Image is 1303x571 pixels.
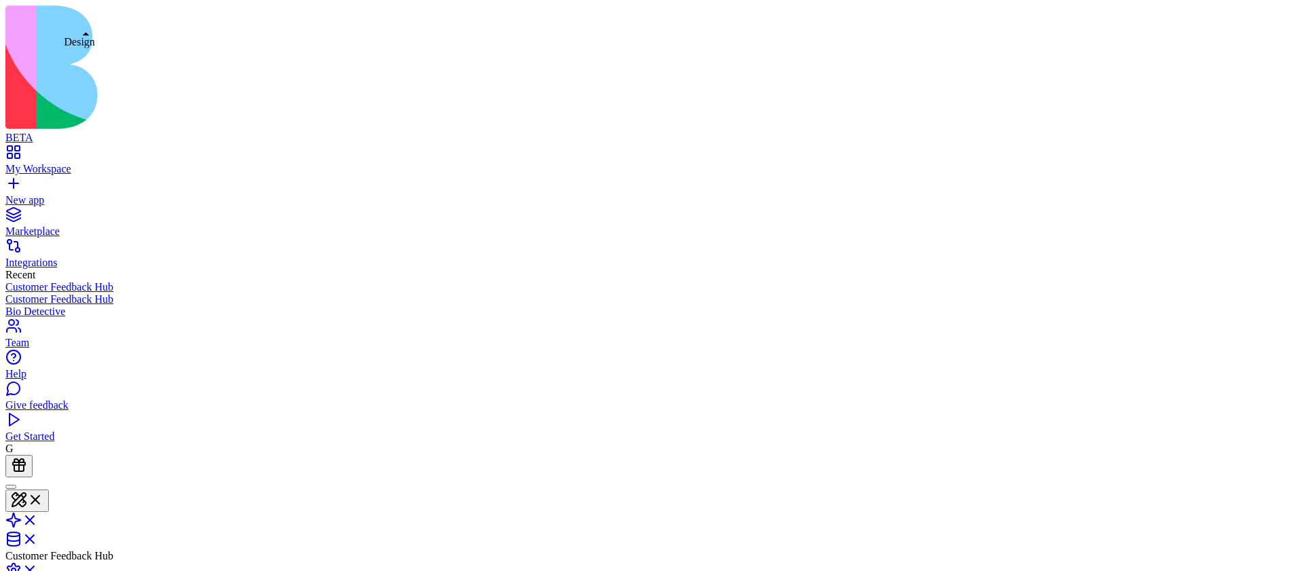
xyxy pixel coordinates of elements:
a: Marketplace [5,213,1298,238]
div: BETA [5,132,1298,144]
div: Integrations [5,257,1298,269]
a: BETA [5,119,1298,144]
a: New app [5,182,1298,206]
a: Team [5,325,1298,349]
h1: Feedback Dashboard [16,16,187,65]
div: Give feedback [5,399,1298,411]
a: Customer Feedback Hub [5,281,1298,293]
a: Get Started [5,418,1298,443]
div: Design [64,36,95,48]
span: Recent [5,269,35,280]
div: Team [5,337,1298,349]
span: G [5,443,14,454]
div: Help [5,368,1298,380]
div: New app [5,194,1298,206]
img: logo [5,5,551,129]
a: Give feedback [5,387,1298,411]
a: My Workspace [5,151,1298,175]
span: Customer Feedback Hub [5,550,113,561]
a: Help [5,356,1298,380]
div: My Workspace [5,163,1298,175]
a: Customer Feedback Hub [5,293,1298,306]
a: Integrations [5,244,1298,269]
a: Bio Detective [5,306,1298,318]
div: Marketplace [5,225,1298,238]
div: Get Started [5,430,1298,443]
p: Monitor and manage customer feedback [16,68,187,100]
